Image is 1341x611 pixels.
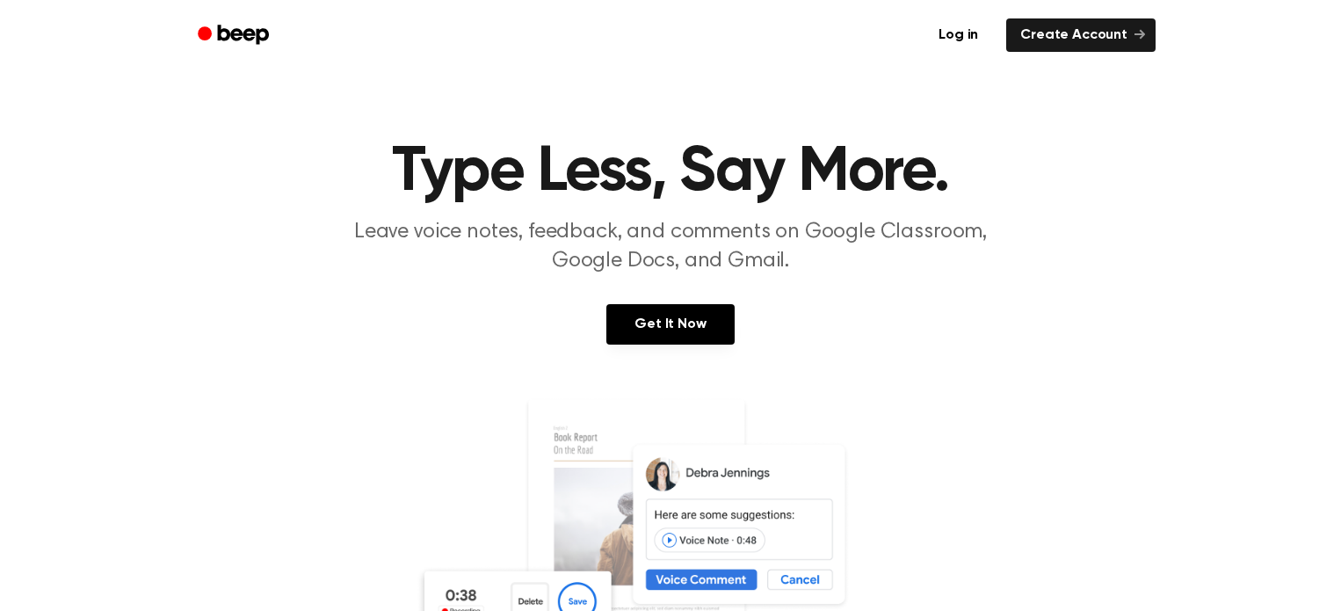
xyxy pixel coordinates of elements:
[606,304,734,345] a: Get It Now
[221,141,1120,204] h1: Type Less, Say More.
[333,218,1008,276] p: Leave voice notes, feedback, and comments on Google Classroom, Google Docs, and Gmail.
[185,18,285,53] a: Beep
[921,15,996,55] a: Log in
[1006,18,1156,52] a: Create Account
